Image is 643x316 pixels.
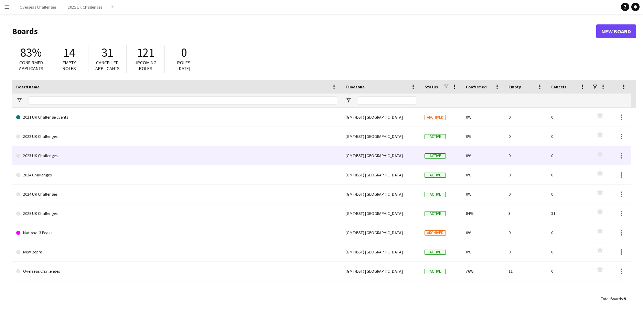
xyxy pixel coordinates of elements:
div: 0 [547,262,590,281]
div: 3 [504,204,547,223]
div: 0 [504,108,547,127]
div: : [601,292,626,305]
span: Active [425,153,446,159]
div: 0 [504,165,547,184]
input: Timezone Filter Input [358,96,416,105]
div: 0% [462,242,504,261]
span: Roles [DATE] [177,59,191,72]
a: 2022 UK Challenges [16,127,337,146]
div: 0% [462,185,504,204]
span: Timezone [345,84,365,89]
div: 0 [547,223,590,242]
div: 31 [547,204,590,223]
div: (GMT/BST) [GEOGRAPHIC_DATA] [341,223,420,242]
span: 83% [20,45,42,60]
div: 0% [462,146,504,165]
a: 2025 UK Challenges [16,204,337,223]
button: 2025 UK Challenges [62,0,108,14]
button: Overseas Challenges [14,0,62,14]
div: 0 [504,185,547,204]
span: Active [425,211,446,216]
div: 0 [504,242,547,261]
div: 0 [504,146,547,165]
button: Open Filter Menu [16,97,22,103]
span: Upcoming roles [135,59,157,72]
div: (GMT/BST) [GEOGRAPHIC_DATA] [341,127,420,146]
span: Cancelled applicants [95,59,120,72]
span: 31 [101,45,113,60]
div: (GMT/BST) [GEOGRAPHIC_DATA] [341,204,420,223]
span: Active [425,134,446,139]
a: National 3 Peaks [16,223,337,242]
a: New Board [16,242,337,262]
span: Active [425,250,446,255]
button: Open Filter Menu [345,97,352,103]
div: 0 [547,127,590,146]
h1: Boards [12,26,596,36]
a: 2024 UK Challenges [16,185,337,204]
span: Active [425,192,446,197]
div: (GMT/BST) [GEOGRAPHIC_DATA] [341,108,420,127]
span: Archived [425,115,446,120]
div: (GMT/BST) [GEOGRAPHIC_DATA] [341,242,420,261]
span: Cancels [551,84,566,89]
span: 9 [624,296,626,301]
div: 0 [504,127,547,146]
div: (GMT/BST) [GEOGRAPHIC_DATA] [341,146,420,165]
div: (GMT/BST) [GEOGRAPHIC_DATA] [341,165,420,184]
span: Confirmed applicants [19,59,43,72]
div: 76% [462,262,504,281]
a: New Board [596,24,636,38]
div: 0 [504,223,547,242]
span: Archived [425,230,446,236]
span: 0 [181,45,187,60]
span: Board name [16,84,40,89]
div: 84% [462,204,504,223]
div: 0 [547,165,590,184]
div: 0% [462,127,504,146]
a: 2024 Challenges [16,165,337,185]
a: 2023 UK Challenges [16,146,337,165]
div: 0% [462,108,504,127]
div: 11 [504,262,547,281]
div: 0 [547,108,590,127]
div: 0 [547,146,590,165]
span: Active [425,173,446,178]
input: Board name Filter Input [29,96,337,105]
div: (GMT/BST) [GEOGRAPHIC_DATA] [341,185,420,204]
span: Empty roles [63,59,76,72]
div: 0% [462,223,504,242]
a: Overseas Challenges [16,262,337,281]
span: 14 [63,45,75,60]
div: 0 [547,185,590,204]
a: 2021 UK Challenge Events [16,108,337,127]
span: Total Boards [601,296,623,301]
div: 0 [547,242,590,261]
span: Active [425,269,446,274]
div: (GMT/BST) [GEOGRAPHIC_DATA] [341,262,420,281]
span: Status [425,84,438,89]
div: 0% [462,165,504,184]
span: Empty [508,84,521,89]
span: 121 [137,45,154,60]
span: Confirmed [466,84,487,89]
